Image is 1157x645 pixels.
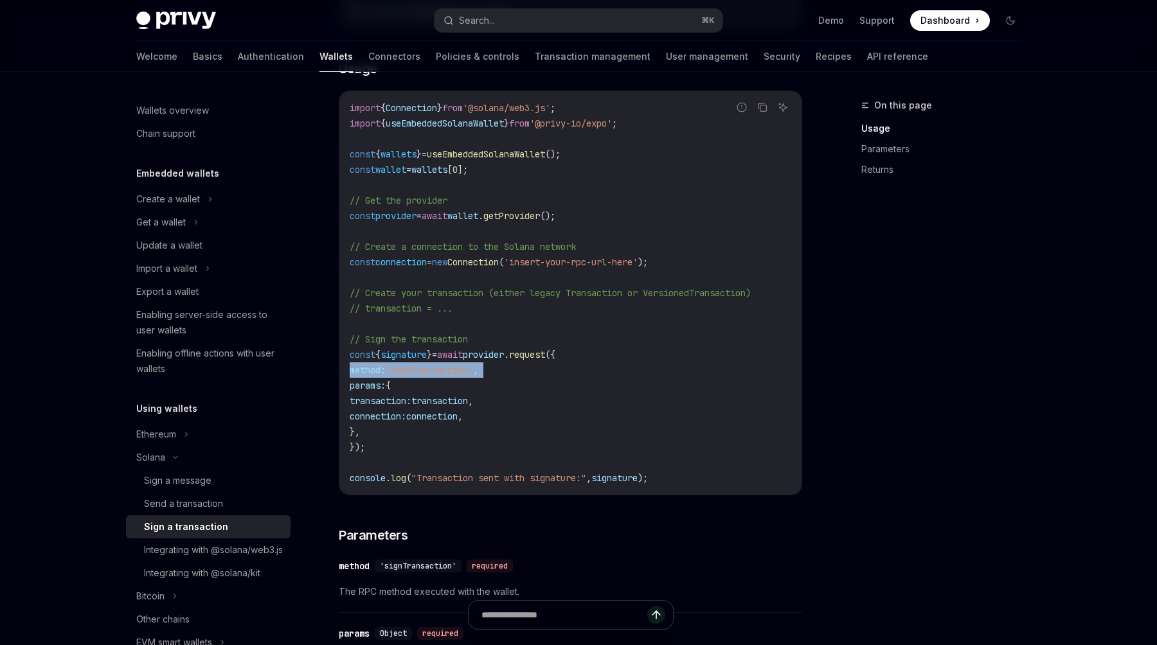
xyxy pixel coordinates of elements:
[874,98,932,113] span: On this page
[463,102,550,114] span: '@solana/web3.js'
[126,234,291,257] a: Update a wallet
[380,561,456,571] span: 'signTransaction'
[442,102,463,114] span: from
[499,256,504,268] span: (
[136,307,283,338] div: Enabling server-side access to user wallets
[350,441,365,453] span: });
[509,349,545,360] span: request
[136,166,219,181] h5: Embedded wallets
[427,256,432,268] span: =
[427,148,545,160] span: useEmbeddedSolanaWallet
[375,256,427,268] span: connection
[406,164,411,175] span: =
[458,411,463,422] span: ,
[350,395,411,407] span: transaction:
[375,148,381,160] span: {
[339,560,370,572] div: method
[136,126,195,141] div: Chain support
[319,41,353,72] a: Wallets
[432,256,447,268] span: new
[375,349,381,360] span: {
[816,41,852,72] a: Recipes
[411,164,447,175] span: wallets
[591,472,638,484] span: signature
[910,10,990,31] a: Dashboard
[859,14,895,27] a: Support
[136,191,200,207] div: Create a wallet
[381,102,386,114] span: {
[126,492,291,515] a: Send a transaction
[545,148,561,160] span: ();
[467,560,513,572] div: required
[381,349,427,360] span: signature
[437,102,442,114] span: }
[435,9,722,32] button: Search...⌘K
[339,584,802,599] span: The RPC method executed with the wallet.
[417,148,422,160] span: }
[818,14,844,27] a: Demo
[381,118,386,129] span: {
[540,210,555,222] span: ();
[861,118,1031,139] a: Usage
[375,164,406,175] span: wallet
[144,542,283,558] div: Integrating with @solana/web3.js
[612,118,617,129] span: ;
[530,118,612,129] span: '@privy-io/expo'
[764,41,800,72] a: Security
[350,303,453,314] span: // transaction = ...
[701,15,715,26] span: ⌘ K
[422,210,447,222] span: await
[550,102,555,114] span: ;
[136,588,165,604] div: Bitcoin
[126,469,291,492] a: Sign a message
[468,395,473,407] span: ,
[504,349,509,360] span: .
[447,210,478,222] span: wallet
[483,210,540,222] span: getProvider
[417,210,422,222] span: =
[453,164,458,175] span: 0
[458,164,468,175] span: ];
[350,195,447,206] span: // Get the provider
[535,41,650,72] a: Transaction management
[126,561,291,585] a: Integrating with @solana/kit
[144,496,223,511] div: Send a transaction
[504,256,638,268] span: 'insert-your-rpc-url-here'
[473,364,478,376] span: ,
[350,426,360,437] span: },
[437,349,463,360] span: await
[666,41,748,72] a: User management
[920,14,970,27] span: Dashboard
[136,450,165,465] div: Solana
[509,118,530,129] span: from
[126,303,291,342] a: Enabling server-side access to user wallets
[386,102,437,114] span: Connection
[375,210,417,222] span: provider
[136,427,176,442] div: Ethereum
[339,526,408,544] span: Parameters
[638,256,648,268] span: );
[406,411,458,422] span: connection
[733,99,750,116] button: Report incorrect code
[436,41,519,72] a: Policies & controls
[368,41,420,72] a: Connectors
[144,565,260,581] div: Integrating with @solana/kit
[391,472,406,484] span: log
[350,241,576,252] span: // Create a connection to the Solana network
[136,238,202,253] div: Update a wallet
[350,364,386,376] span: method:
[350,287,751,299] span: // Create your transaction (either legacy Transaction or VersionedTransaction)
[386,118,504,129] span: useEmbeddedSolanaWallet
[126,608,291,631] a: Other chains
[136,12,216,30] img: dark logo
[136,284,199,299] div: Export a wallet
[1000,10,1021,31] button: Toggle dark mode
[136,346,283,376] div: Enabling offline actions with user wallets
[126,515,291,538] a: Sign a transaction
[447,256,499,268] span: Connection
[350,333,468,345] span: // Sign the transaction
[136,103,209,118] div: Wallets overview
[136,612,190,627] div: Other chains
[775,99,791,116] button: Ask AI
[463,349,504,360] span: provider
